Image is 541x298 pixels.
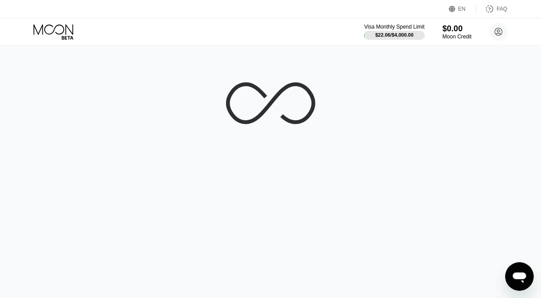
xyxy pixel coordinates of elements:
[443,24,472,40] div: $0.00Moon Credit
[364,24,424,40] div: Visa Monthly Spend Limit$22.06/$4,000.00
[443,34,472,40] div: Moon Credit
[449,4,476,13] div: EN
[364,24,424,30] div: Visa Monthly Spend Limit
[497,6,507,12] div: FAQ
[505,262,534,291] iframe: Button to launch messaging window
[375,32,414,38] div: $22.06 / $4,000.00
[476,4,507,13] div: FAQ
[458,6,466,12] div: EN
[443,24,472,34] div: $0.00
